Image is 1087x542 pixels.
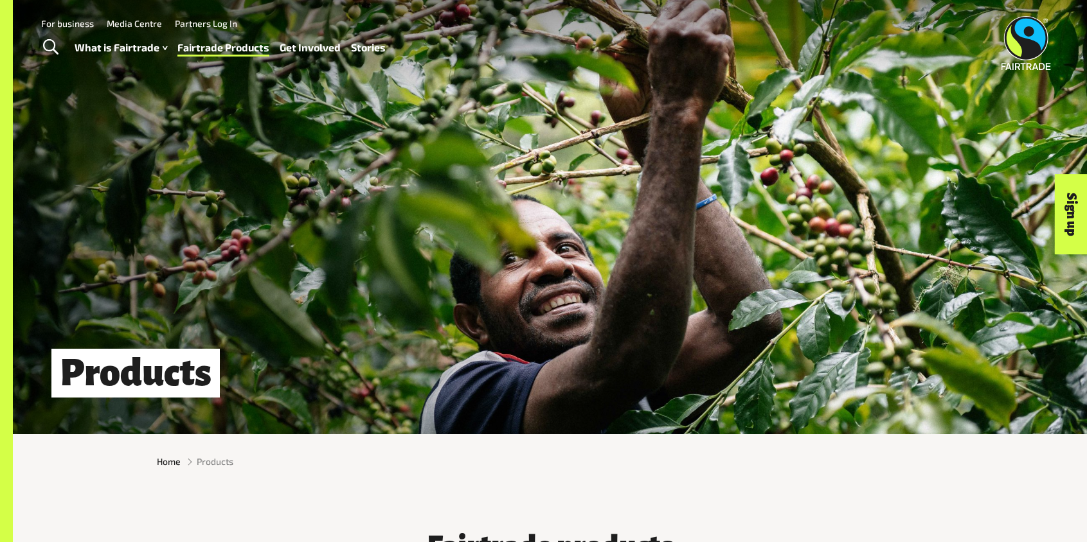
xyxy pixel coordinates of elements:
[280,39,341,57] a: Get Involved
[107,18,162,29] a: Media Centre
[175,18,237,29] a: Partners Log In
[35,31,66,64] a: Toggle Search
[157,455,181,468] a: Home
[1002,16,1051,70] img: Fairtrade Australia New Zealand logo
[41,18,94,29] a: For business
[351,39,386,57] a: Stories
[197,455,233,468] span: Products
[75,39,167,57] a: What is Fairtrade
[51,349,220,398] h1: Products
[177,39,269,57] a: Fairtrade Products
